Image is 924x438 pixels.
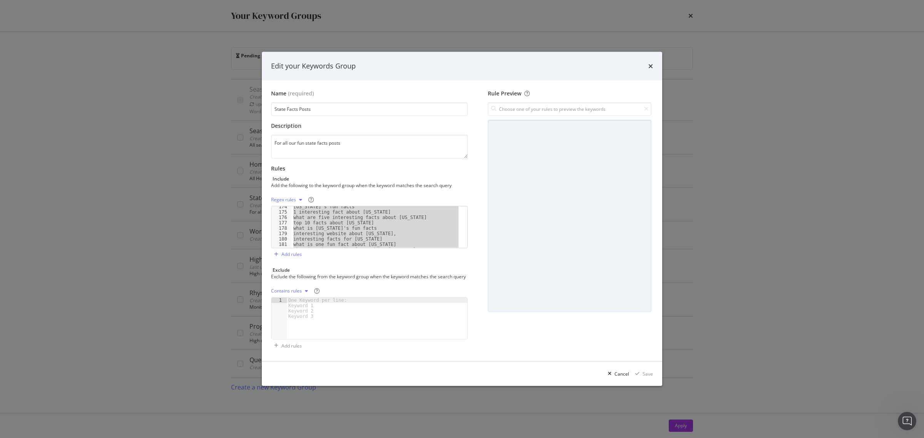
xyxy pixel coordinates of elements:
[643,371,653,377] div: Save
[271,339,302,352] button: Add rules
[17,259,34,265] span: Home
[281,343,302,349] div: Add rules
[605,368,629,380] button: Cancel
[273,267,290,273] div: Exclude
[16,154,129,162] div: Ask a question
[271,204,292,209] div: 174
[632,368,653,380] button: Save
[488,90,651,97] div: Rule Preview
[271,90,286,97] div: Name
[271,182,466,189] div: Add the following to the keyword group when the keyword matches the search query
[648,61,653,71] div: times
[271,247,292,252] div: 182
[271,197,296,202] div: Regex rules
[271,231,292,236] div: 179
[34,122,81,128] span: Was that helpful?
[15,81,139,94] p: How can we help?
[16,110,138,118] div: Recent message
[271,209,292,215] div: 175
[271,220,292,226] div: 177
[488,102,651,116] input: Choose one of your rules to preview the keywords
[271,298,287,303] div: 1
[122,259,134,265] span: Help
[271,226,292,231] div: 178
[103,240,154,271] button: Help
[85,129,109,137] div: • 3m ago
[271,122,468,130] div: Description
[16,234,129,242] div: Understanding AI Bot Data in Botify
[11,217,143,231] div: Status Codes and Network Errors
[898,412,916,430] iframe: Intercom live chat
[15,55,139,81] p: Hello [PERSON_NAME].
[271,236,292,242] div: 180
[288,90,314,97] span: (required)
[271,242,292,247] div: 181
[82,12,98,28] img: Profile image for Renaud
[16,188,62,196] span: Search for help
[281,251,302,257] div: Add rules
[16,122,31,137] img: Profile image for Customer Support
[271,248,302,261] button: Add rules
[273,176,289,182] div: Include
[132,12,146,26] div: Close
[112,12,127,28] img: Profile image for Jessica
[271,289,302,293] div: Contains rules
[8,148,146,177] div: Ask a questionAI Agent and team can help
[16,220,129,228] div: Status Codes and Network Errors
[34,129,84,137] div: Customer Support
[64,259,90,265] span: Messages
[271,215,292,220] div: 176
[8,104,146,144] div: Recent messageProfile image for Customer SupportWas that helpful?Customer Support•3m ago
[271,61,356,71] div: Edit your Keywords Group
[11,203,143,217] div: Integrating Web Traffic Data
[271,273,466,280] div: Exclude the following from the keyword group when the keyword matches the search query
[287,298,351,319] div: One Keyword per line: Keyword 1 Keyword 2 Keyword 3
[262,52,662,386] div: modal
[8,115,146,144] div: Profile image for Customer SupportWas that helpful?Customer Support•3m ago
[16,162,129,171] div: AI Agent and team can help
[16,206,129,214] div: Integrating Web Traffic Data
[271,102,468,116] input: Enter a name
[11,184,143,200] button: Search for help
[271,285,311,297] button: Contains rules
[51,240,102,271] button: Messages
[271,165,468,172] div: Rules
[271,135,468,159] textarea: For all our fun state facts posts
[614,371,629,377] div: Cancel
[97,12,112,28] img: Profile image for Jenny
[271,194,305,206] button: Regex rules
[11,231,143,246] div: Understanding AI Bot Data in Botify
[15,15,52,27] img: logo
